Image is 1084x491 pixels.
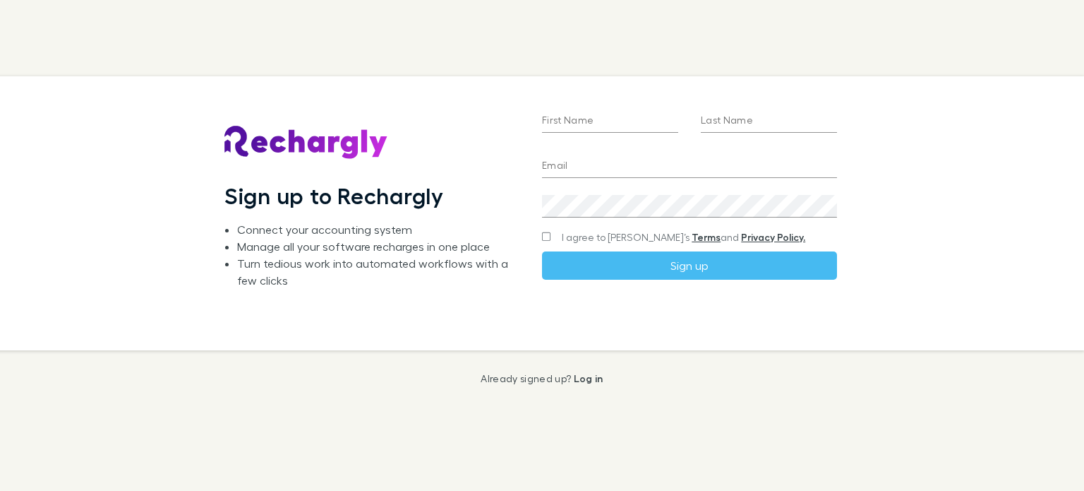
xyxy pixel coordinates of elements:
span: I agree to [PERSON_NAME]’s and [562,230,805,244]
button: Sign up [542,252,837,280]
a: Log in [574,372,603,384]
li: Connect your accounting system [237,221,519,238]
h1: Sign up to Rechargly [224,182,444,209]
p: Already signed up? [481,373,603,384]
li: Turn tedious work into automated workflows with a few clicks [237,255,519,289]
li: Manage all your software recharges in one place [237,238,519,255]
a: Privacy Policy. [741,231,805,243]
a: Terms [692,231,721,243]
img: Rechargly's Logo [224,126,388,160]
